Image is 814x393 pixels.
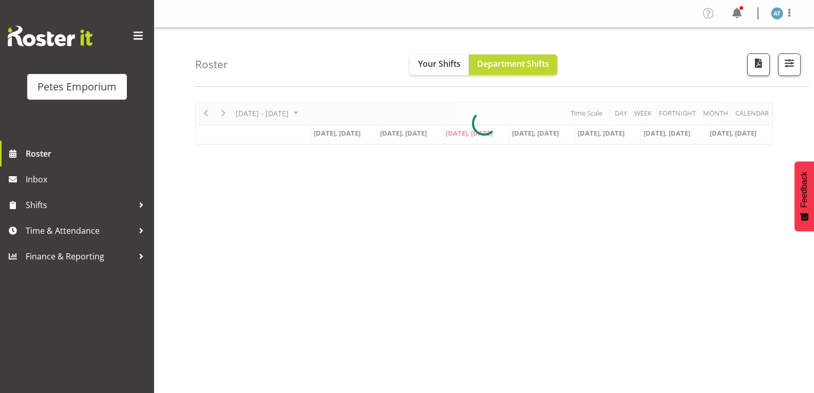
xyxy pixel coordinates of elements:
[195,59,228,70] h4: Roster
[410,54,469,75] button: Your Shifts
[800,172,809,208] span: Feedback
[8,26,92,46] img: Rosterit website logo
[26,146,149,161] span: Roster
[37,79,117,95] div: Petes Emporium
[747,53,770,76] button: Download a PDF of the roster according to the set date range.
[26,223,134,238] span: Time & Attendance
[418,58,461,69] span: Your Shifts
[794,161,814,231] button: Feedback - Show survey
[771,7,783,20] img: alex-micheal-taniwha5364.jpg
[26,172,149,187] span: Inbox
[26,197,134,213] span: Shifts
[778,53,801,76] button: Filter Shifts
[477,58,549,69] span: Department Shifts
[469,54,557,75] button: Department Shifts
[26,249,134,264] span: Finance & Reporting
